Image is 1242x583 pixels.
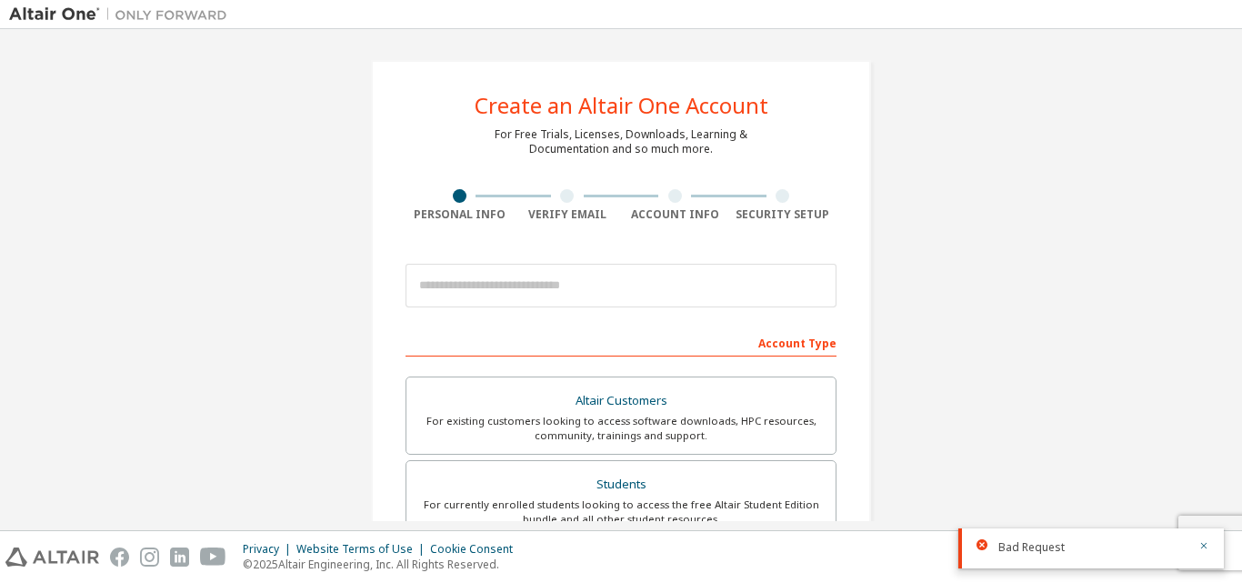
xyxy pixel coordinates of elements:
[200,548,226,567] img: youtube.svg
[430,542,524,557] div: Cookie Consent
[495,127,747,156] div: For Free Trials, Licenses, Downloads, Learning & Documentation and so much more.
[170,548,189,567] img: linkedin.svg
[514,207,622,222] div: Verify Email
[417,498,825,527] div: For currently enrolled students looking to access the free Altair Student Edition bundle and all ...
[243,542,296,557] div: Privacy
[9,5,236,24] img: Altair One
[417,472,825,498] div: Students
[475,95,768,116] div: Create an Altair One Account
[998,540,1065,555] span: Bad Request
[417,414,825,443] div: For existing customers looking to access software downloads, HPC resources, community, trainings ...
[243,557,524,572] p: © 2025 Altair Engineering, Inc. All Rights Reserved.
[110,548,129,567] img: facebook.svg
[5,548,99,567] img: altair_logo.svg
[406,327,836,357] div: Account Type
[417,388,825,414] div: Altair Customers
[296,542,430,557] div: Website Terms of Use
[406,207,514,222] div: Personal Info
[140,548,159,567] img: instagram.svg
[729,207,837,222] div: Security Setup
[621,207,729,222] div: Account Info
